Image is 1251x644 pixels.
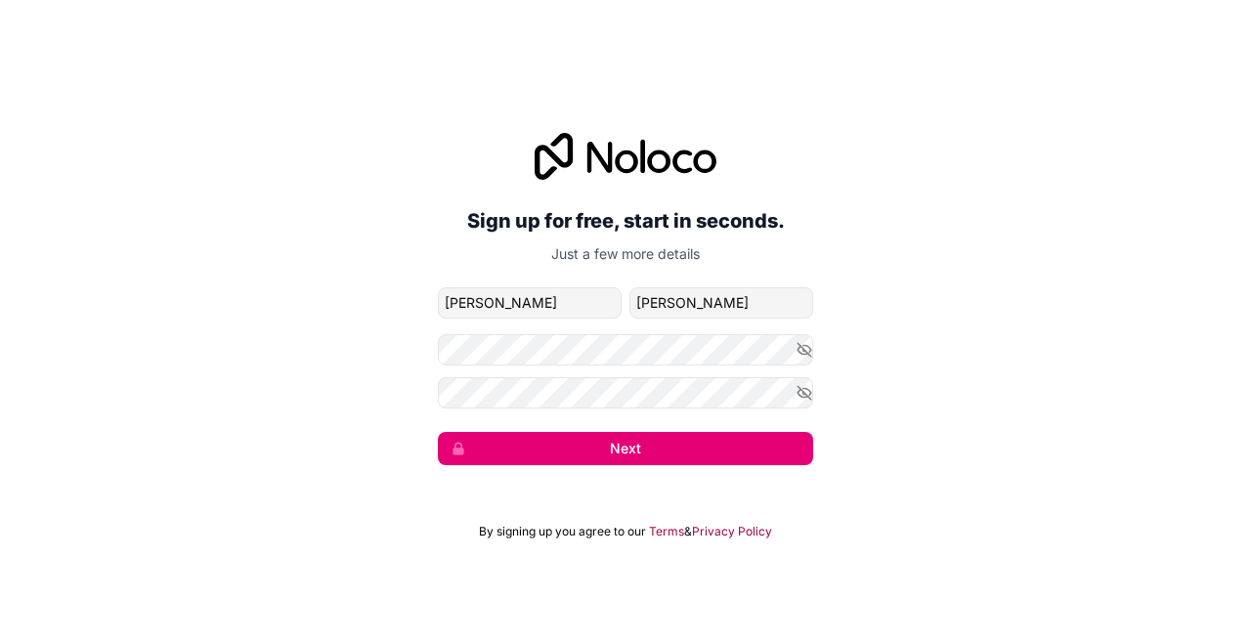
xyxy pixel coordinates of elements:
input: Confirm password [438,377,813,408]
a: Privacy Policy [692,524,772,539]
button: Next [438,432,813,465]
input: given-name [438,287,622,319]
p: Just a few more details [438,244,813,264]
input: Password [438,334,813,365]
h2: Sign up for free, start in seconds. [438,203,813,238]
span: & [684,524,692,539]
span: By signing up you agree to our [479,524,646,539]
a: Terms [649,524,684,539]
input: family-name [629,287,813,319]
